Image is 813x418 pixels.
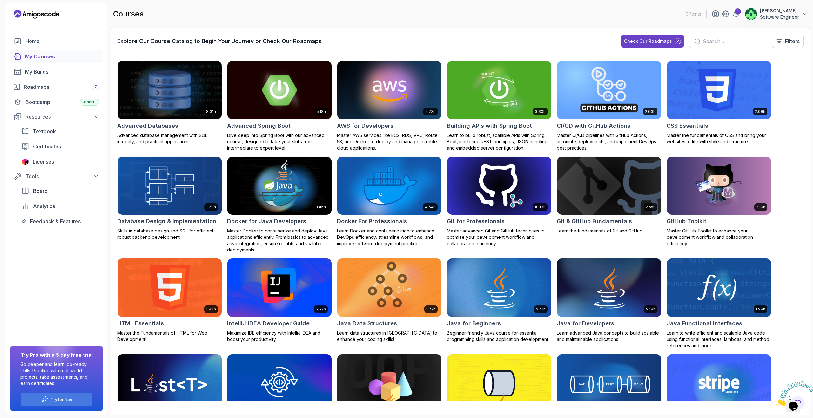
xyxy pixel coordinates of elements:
[745,8,808,20] button: user profile image[PERSON_NAME]Software Engineer
[447,157,551,215] img: Git for Professionals card
[10,35,103,48] a: home
[117,121,178,130] h2: Advanced Databases
[33,202,55,210] span: Analytics
[227,258,332,317] img: IntelliJ IDEA Developer Guide card
[14,9,59,19] a: Landing page
[745,8,757,20] img: user profile image
[557,258,662,343] a: Java for Developers card9.18hJava for DevelopersLearn advanced Java concepts to build scalable an...
[51,397,72,402] a: Try for free
[425,109,436,114] p: 2.73h
[557,61,661,119] img: CI/CD with GitHub Actions card
[3,3,5,8] span: 1
[337,228,442,247] p: Learn Docker and containerization to enhance DevOps efficiency, streamline workflows, and improve...
[33,158,54,166] span: Licenses
[227,61,332,119] img: Advanced Spring Boot card
[621,35,684,48] button: Check Our Roadmaps
[20,393,93,406] button: Try for free
[10,65,103,78] a: builds
[535,109,546,114] p: 3.30h
[667,319,742,328] h2: Java Functional Interfaces
[760,8,799,14] p: [PERSON_NAME]
[10,111,103,122] button: Resources
[227,156,332,253] a: Docker for Java Developers card1.45hDocker for Java DevelopersMaster Docker to containerize and d...
[447,228,552,247] p: Master advanced Git and GitHub techniques to optimize your development workflow and collaboration...
[756,205,765,210] p: 2.10h
[25,68,99,75] div: My Builds
[667,354,771,413] img: Stripe Checkout card
[534,205,546,210] p: 10.13h
[24,83,99,91] div: Roadmaps
[557,258,661,317] img: Java for Developers card
[667,258,771,317] img: Java Functional Interfaces card
[337,61,441,119] img: AWS for Developers card
[667,157,771,215] img: GitHub Toolkit card
[227,319,310,328] h2: IntelliJ IDEA Developer Guide
[447,258,552,343] a: Java for Beginners card2.41hJava for BeginnersBeginner-friendly Java course for essential program...
[667,258,771,349] a: Java Functional Interfaces card1.98hJava Functional InterfacesLearn to write efficient and scalab...
[557,217,632,226] h2: Git & GitHub Fundamentals
[756,307,765,312] p: 1.98h
[667,156,771,247] a: GitHub Toolkit card2.10hGitHub ToolkitMaster GitHub Toolkit to enhance your development workflow ...
[118,354,222,413] img: Java Generics card
[646,307,655,312] p: 9.18h
[227,330,332,343] p: Maximize IDE efficiency with IntelliJ IDEA and boost your productivity.
[227,132,332,151] p: Dive deep into Spring Boot with our advanced course, designed to take your skills from intermedia...
[557,319,614,328] h2: Java for Developers
[10,96,103,108] a: bootcamp
[17,140,103,153] a: certificates
[557,61,662,151] a: CI/CD with GitHub Actions card2.63hCI/CD with GitHub ActionsMaster CI/CD pipelines with GitHub Ac...
[25,113,99,121] div: Resources
[425,205,436,210] p: 4.64h
[785,37,800,45] p: Filters
[447,156,552,247] a: Git for Professionals card10.13hGit for ProfessionalsMaster advanced Git and GitHub techniques to...
[25,37,99,45] div: Home
[30,218,81,225] span: Feedback & Features
[17,200,103,212] a: analytics
[667,228,771,247] p: Master GitHub Toolkit to enhance your development workflow and collaboration efficiency.
[536,307,546,312] p: 2.41h
[117,217,216,226] h2: Database Design & Implementation
[227,354,332,413] img: Java Integration Testing card
[317,109,326,114] p: 5.18h
[25,53,99,60] div: My Courses
[426,307,436,312] p: 1.72h
[557,157,661,215] img: Git & GitHub Fundamentals card
[337,258,441,317] img: Java Data Structures card
[17,125,103,138] a: textbook
[447,330,552,343] p: Beginner-friendly Java course for essential programming skills and application development
[337,319,397,328] h2: Java Data Structures
[316,307,326,312] p: 5.57h
[337,217,407,226] h2: Docker For Professionals
[755,109,765,114] p: 2.08h
[94,84,97,89] span: 7
[447,61,551,119] img: Building APIs with Spring Boot card
[10,171,103,182] button: Tools
[117,330,222,343] p: Master the Fundamentals of HTML for Web Development!
[20,361,93,387] p: Go deeper and learn job-ready skills. Practice with real-world projects, take assessments, and ea...
[227,157,332,215] img: Docker for Java Developers card
[33,143,61,150] span: Certificates
[645,109,655,114] p: 2.63h
[337,156,442,247] a: Docker For Professionals card4.64hDocker For ProfessionalsLearn Docker and containerization to en...
[81,100,98,105] span: Cohort 3
[206,205,216,210] p: 1.70h
[646,205,655,210] p: 2.55h
[206,307,216,312] p: 1.84h
[337,132,442,151] p: Master AWS services like EC2, RDS, VPC, Route 53, and Docker to deploy and manage scalable cloud ...
[117,228,222,240] p: Skills in database design and SQL for efficient, robust backend development
[113,9,144,19] h2: courses
[227,228,332,253] p: Master Docker to containerize and deploy Java applications efficiently. From basics to advanced J...
[557,132,662,151] p: Master CI/CD pipelines with GitHub Actions, automate deployments, and implement DevOps best pract...
[337,330,442,343] p: Learn data structures in [GEOGRAPHIC_DATA] to enhance your coding skills!
[686,11,701,17] p: 0 Points
[33,187,48,195] span: Board
[703,37,764,45] input: Search...
[447,61,552,151] a: Building APIs with Spring Boot card3.30hBuilding APIs with Spring BootLearn to build robust, scal...
[21,159,29,165] img: jetbrains icon
[118,61,222,119] img: Advanced Databases card
[227,258,332,343] a: IntelliJ IDEA Developer Guide card5.57hIntelliJ IDEA Developer GuideMaximize IDE efficiency with ...
[118,258,222,317] img: HTML Essentials card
